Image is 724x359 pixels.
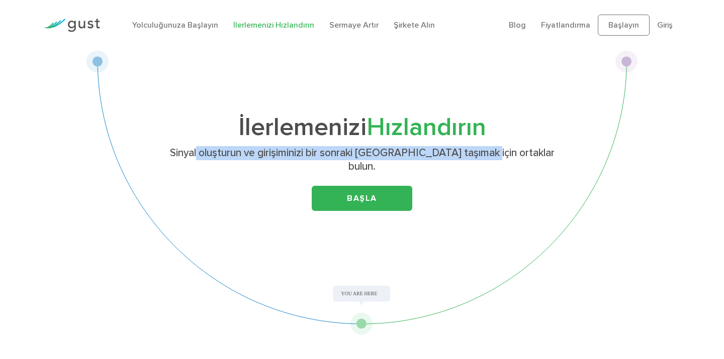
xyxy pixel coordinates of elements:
[657,20,673,30] a: Giriş
[163,116,561,139] h1: İlerlemenizi
[233,20,314,30] a: İlerlemenizi Hızlandırın
[394,20,435,30] a: Şirkete Alın
[329,20,379,30] a: Sermaye Artır
[167,146,557,174] p: Sinyal oluşturun ve girişiminizi bir sonraki [GEOGRAPHIC_DATA] taşımak için ortaklar bulun.
[509,20,526,30] a: Blog
[598,15,650,36] a: Başlayın
[44,19,100,32] img: Gust Logosu
[541,20,590,30] a: Fiyatlandırma
[132,20,218,30] a: Yolculuğunuza Başlayın
[367,112,486,142] span: Hızlandırın
[312,186,412,211] a: BAŞLA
